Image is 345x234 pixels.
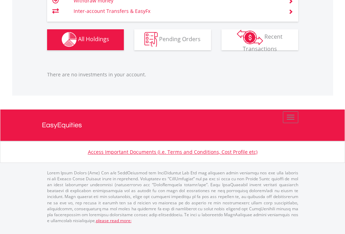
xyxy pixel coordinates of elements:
span: Pending Orders [159,35,201,43]
button: Recent Transactions [222,29,298,50]
img: transactions-zar-wht.png [237,30,263,45]
a: Access Important Documents (i.e. Terms and Conditions, Cost Profile etc) [88,149,257,155]
a: please read more: [96,218,132,224]
p: Lorem Ipsum Dolors (Ame) Con a/e SeddOeiusmod tem InciDiduntut Lab Etd mag aliquaen admin veniamq... [47,170,298,224]
span: All Holdings [78,35,109,43]
span: Recent Transactions [243,33,283,53]
a: EasyEquities [42,110,303,141]
button: All Holdings [47,29,124,50]
p: There are no investments in your account. [47,71,298,78]
img: pending_instructions-wht.png [144,32,158,47]
img: holdings-wht.png [62,32,77,47]
td: Inter-account Transfers & EasyFx [74,6,280,16]
button: Pending Orders [134,29,211,50]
